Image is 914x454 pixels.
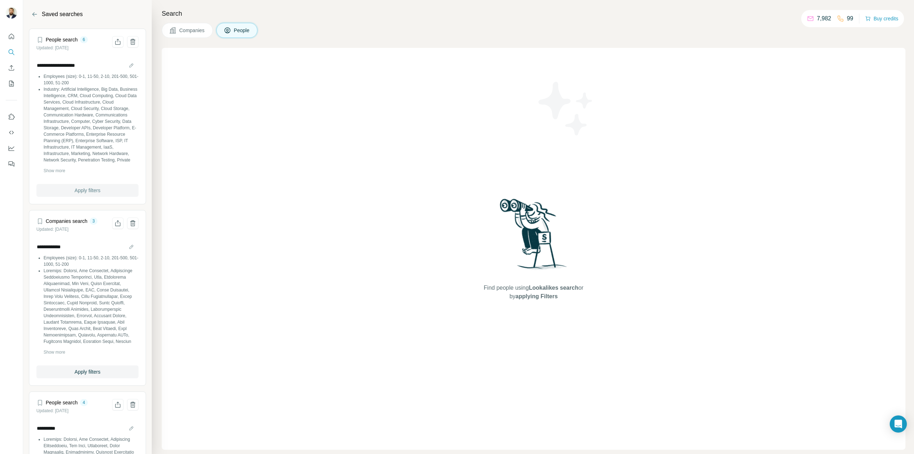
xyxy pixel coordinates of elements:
[36,242,139,252] input: Search name
[80,399,88,406] div: 4
[890,415,907,433] div: Open Intercom Messenger
[476,284,591,301] span: Find people using or by
[234,27,250,34] span: People
[90,218,98,224] div: 3
[127,36,139,48] button: Delete saved search
[112,36,124,48] button: Share filters
[6,30,17,43] button: Quick start
[6,61,17,74] button: Enrich CSV
[6,77,17,90] button: My lists
[46,218,87,225] h4: Companies search
[6,142,17,155] button: Dashboard
[36,408,69,413] small: Updated: [DATE]
[44,349,65,355] button: Show more
[36,184,139,197] button: Apply filters
[44,86,139,195] li: Industry: Artificial Intelligence, Big Data, Business Intelligence, CRM, Cloud Computing, Cloud D...
[847,14,853,23] p: 99
[6,158,17,170] button: Feedback
[36,45,69,50] small: Updated: [DATE]
[36,365,139,378] button: Apply filters
[44,73,139,86] li: Employees (size): 0-1, 11-50, 2-10, 201-500, 501-1000, 51-200
[46,36,78,43] h4: People search
[6,126,17,139] button: Use Surfe API
[127,218,139,229] button: Delete saved search
[36,60,139,70] input: Search name
[75,187,100,194] span: Apply filters
[162,9,905,19] h4: Search
[497,197,571,276] img: Surfe Illustration - Woman searching with binoculars
[179,27,205,34] span: Companies
[29,9,40,20] button: Back
[534,76,598,141] img: Surfe Illustration - Stars
[80,36,88,43] div: 6
[36,227,69,232] small: Updated: [DATE]
[6,7,17,19] img: Avatar
[44,168,65,174] button: Show more
[817,14,831,23] p: 7,982
[46,399,78,406] h4: People search
[865,14,898,24] button: Buy credits
[6,110,17,123] button: Use Surfe on LinkedIn
[112,399,124,410] button: Share filters
[44,268,139,441] li: Loremips: Dolorsi, Ame Consectet, Adipiscinge Seddoeiusmo Temporinci, Utla, Etdolorema Aliquaenim...
[127,399,139,410] button: Delete saved search
[516,293,558,299] span: applying Filters
[6,46,17,59] button: Search
[529,285,578,291] span: Lookalikes search
[42,10,83,19] h2: Saved searches
[75,368,100,375] span: Apply filters
[36,423,139,433] input: Search name
[44,255,139,268] li: Employees (size): 0-1, 11-50, 2-10, 201-500, 501-1000, 51-200
[112,218,124,229] button: Share filters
